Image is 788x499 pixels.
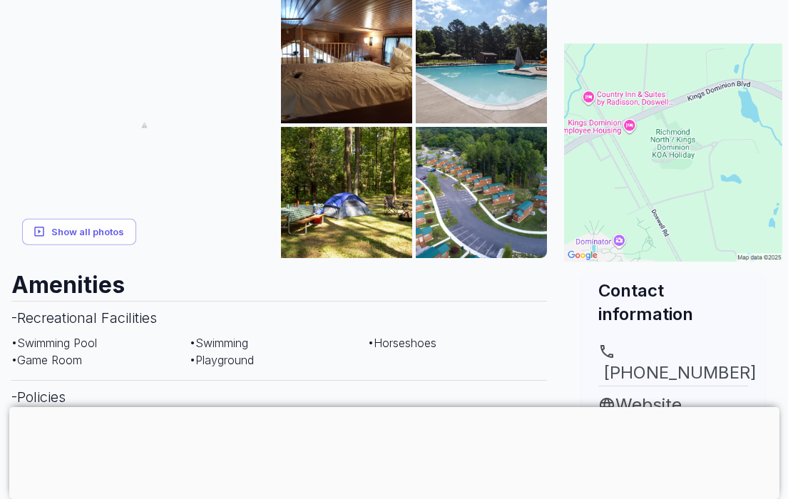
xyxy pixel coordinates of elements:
img: AAcXr8pemHeeKiTf5CIYVsnoSjx-c0FZZcV4SzXsfcneV4kMnQQd5VGoTCheF4Zdo-jeFGofxLtbu2kRvbJE9aW8ayzN2-pg3... [281,127,412,258]
span: • Horseshoes [368,336,436,350]
h3: - Recreational Facilities [11,301,547,334]
button: Show all photos [22,219,136,245]
span: • Game Room [11,353,82,367]
img: AAcXr8okIjnSSKS_Cj2uX8Bq1xEyLaQaO_-o2nWxT-oIwbkSJmauRJRNAZz86utU3ivT5YVcLqrs5nO5nxLYCK_MVCZTx3y52... [416,127,547,258]
iframe: Advertisement [9,407,726,495]
a: Website [598,392,748,418]
span: • Swimming [190,336,248,350]
a: [PHONE_NUMBER] [598,343,748,386]
h3: - Policies [11,380,547,413]
img: Map for Kings Dominion Camp Wilderness KOA [564,43,782,262]
h2: Contact information [598,279,748,326]
span: • Playground [190,353,254,367]
span: • Swimming Pool [11,336,97,350]
h2: Amenities [11,258,547,301]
